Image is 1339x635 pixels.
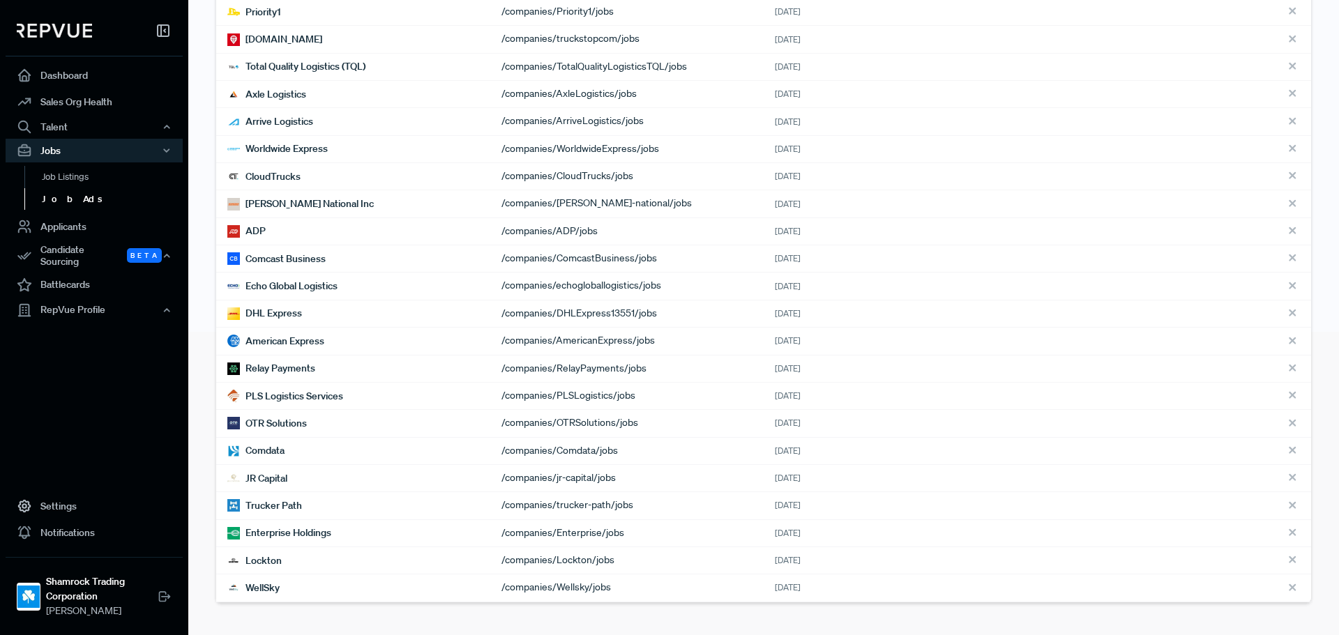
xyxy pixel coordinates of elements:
div: Axle Logistics [227,87,306,102]
div: DHL Express [227,306,302,321]
div: / companies/DHLExpress13551/jobs [501,306,674,321]
div: / companies/TotalQualityLogisticsTQL/jobs [501,59,704,75]
div: / companies/Enterprise/jobs [501,526,642,541]
a: Sales Org Health [6,89,183,115]
img: Axle Logistics [227,88,240,100]
div: Arrive Logistics [227,114,313,129]
a: /companies/OTRSolutions/jobs [501,415,656,431]
a: /companies/DHLExpress13551/jobs [501,306,674,321]
div: Comdata [227,443,285,458]
button: Candidate Sourcing Beta [6,240,183,272]
div: WellSky [227,581,280,595]
div: / companies/trucker-path/jobs [501,498,651,513]
div: [DATE] [764,547,1038,574]
div: / companies/Comdata/jobs [501,443,635,459]
a: /companies/Wellsky/jobs [501,580,628,595]
a: /companies/CloudTrucks/jobs [501,169,651,184]
div: [DATE] [764,218,1038,245]
div: [DATE] [764,383,1038,410]
a: Dashboard [6,62,183,89]
img: Worldwide Express [227,143,240,155]
div: Priority1 [227,5,281,20]
div: JR Capital [227,471,287,486]
a: /companies/TotalQualityLogisticsTQL/jobs [501,59,704,75]
img: Priority1 [227,6,240,18]
div: [DATE] [764,492,1038,519]
a: /companies/[PERSON_NAME]-national/jobs [501,196,709,211]
a: /companies/ADP/jobs [501,224,615,239]
a: /companies/echogloballogistics/jobs [501,278,679,293]
div: [DATE] [764,136,1038,163]
a: Battlecards [6,271,183,298]
div: [DATE] [764,81,1038,108]
img: Schneider National Inc [227,198,240,211]
a: Settings [6,493,183,519]
div: Lockton [227,553,282,568]
a: /companies/jr-capital/jobs [501,470,633,486]
div: / companies/[PERSON_NAME]-national/jobs [501,196,709,211]
img: CloudTrucks [227,170,240,183]
img: PLS Logistics Services [227,390,240,402]
div: / companies/ArriveLogistics/jobs [501,114,661,129]
img: Comdata [227,445,240,457]
div: CloudTrucks [227,169,301,184]
div: [DATE] [764,355,1038,383]
div: / companies/RelayPayments/jobs [501,361,664,376]
img: JR Capital [227,472,240,484]
div: / companies/Lockton/jobs [501,553,632,568]
div: Candidate Sourcing [6,240,183,272]
div: American Express [227,334,324,349]
div: / companies/Priority1/jobs [501,4,631,20]
div: PLS Logistics Services [227,389,343,404]
img: WellSky [227,581,240,594]
div: / companies/PLSLogistics/jobs [501,388,653,404]
a: /companies/RelayPayments/jobs [501,361,664,376]
span: [PERSON_NAME] [46,604,158,618]
div: / companies/jr-capital/jobs [501,470,633,486]
div: [DATE] [764,190,1038,217]
img: RepVue [17,24,92,38]
button: RepVue Profile [6,298,183,321]
div: [DATE] [764,300,1038,328]
img: Enterprise Holdings [227,527,240,540]
a: Notifications [6,519,183,546]
a: /companies/WorldwideExpress/jobs [501,141,676,157]
div: / companies/truckstopcom/jobs [501,31,657,47]
button: Talent [6,115,183,139]
img: Relay Payments [227,362,240,375]
span: Beta [127,248,162,263]
div: Enterprise Holdings [227,526,331,540]
img: Arrive Logistics [227,116,240,128]
div: [DATE] [764,520,1038,547]
a: /companies/ArriveLogistics/jobs [501,114,661,129]
a: /companies/PLSLogistics/jobs [501,388,653,404]
img: Shamrock Trading Corporation [17,585,40,607]
img: ADP [227,225,240,238]
div: / companies/CloudTrucks/jobs [501,169,651,184]
a: /companies/ComcastBusiness/jobs [501,251,674,266]
img: Echo Global Logistics [227,280,240,293]
div: ADP [227,224,266,238]
a: Applicants [6,213,183,240]
div: / companies/WorldwideExpress/jobs [501,141,676,157]
img: Comcast Business [227,252,240,265]
img: Lockton [227,554,240,567]
img: OTR Solutions [227,417,240,429]
div: [DATE] [764,438,1038,465]
div: / companies/Wellsky/jobs [501,580,628,595]
img: DHL Express [227,307,240,320]
div: [DATE] [764,163,1038,190]
div: Total Quality Logistics (TQL) [227,59,365,74]
div: / companies/ADP/jobs [501,224,615,239]
button: Jobs [6,139,183,162]
a: Job Ads [24,188,202,210]
div: [DATE] [764,328,1038,355]
div: [DATE] [764,273,1038,300]
div: [DATE] [764,26,1038,53]
img: Total Quality Logistics (TQL) [227,61,240,73]
div: [DOMAIN_NAME] [227,32,322,47]
div: Trucker Path [227,498,302,513]
div: Worldwide Express [227,141,328,156]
